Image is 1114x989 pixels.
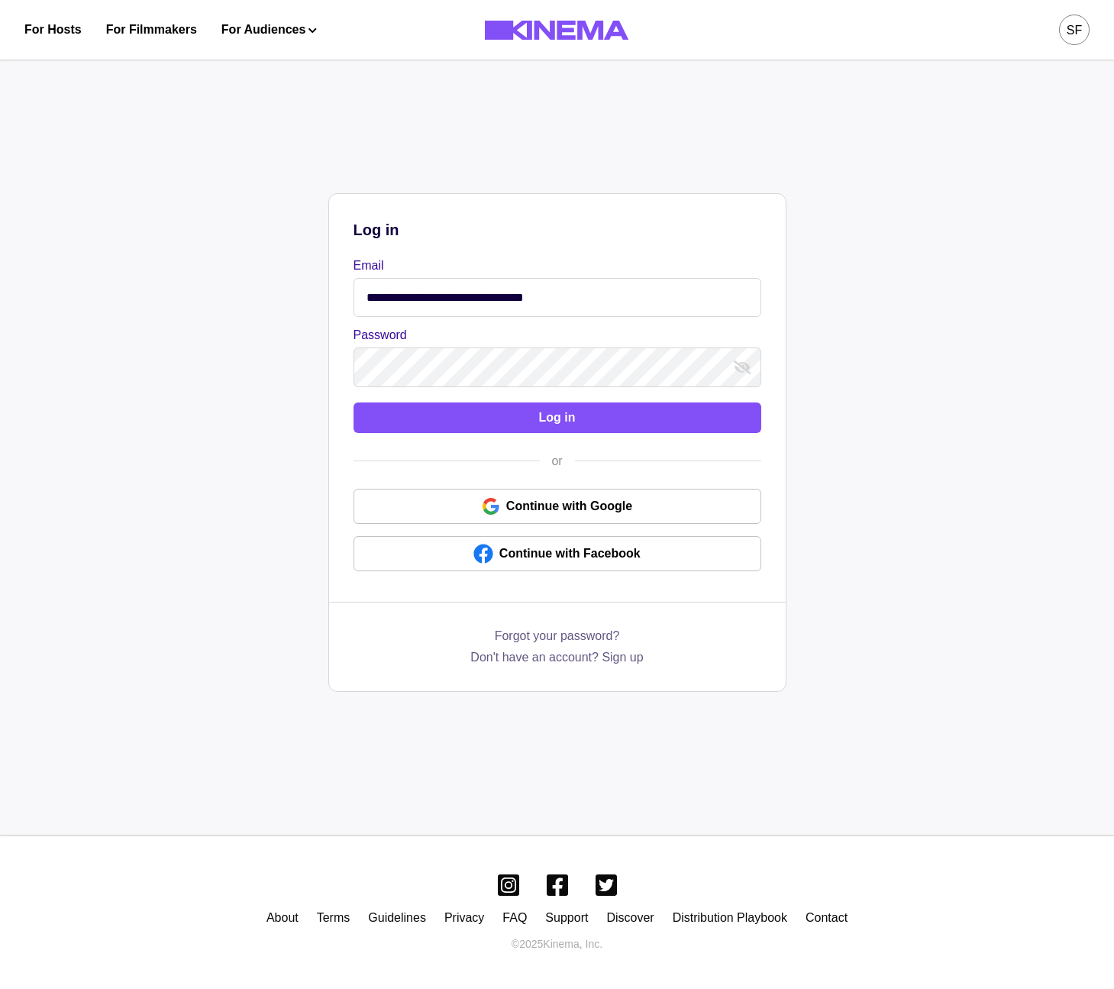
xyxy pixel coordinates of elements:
[24,21,82,39] a: For Hosts
[354,326,752,344] label: Password
[354,218,761,241] p: Log in
[354,536,761,571] a: Continue with Facebook
[354,402,761,433] button: Log in
[354,489,761,524] a: Continue with Google
[502,911,527,924] a: FAQ
[368,911,426,924] a: Guidelines
[606,911,654,924] a: Discover
[512,936,602,952] p: © 2025 Kinema, Inc.
[106,21,197,39] a: For Filmmakers
[470,648,643,667] a: Don't have an account? Sign up
[354,257,752,275] label: Email
[221,21,317,39] button: For Audiences
[673,911,787,924] a: Distribution Playbook
[731,355,755,380] button: show password
[495,627,620,648] a: Forgot your password?
[545,911,588,924] a: Support
[1067,21,1082,40] div: SF
[317,911,350,924] a: Terms
[806,911,848,924] a: Contact
[444,911,484,924] a: Privacy
[539,452,574,470] div: or
[266,911,299,924] a: About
